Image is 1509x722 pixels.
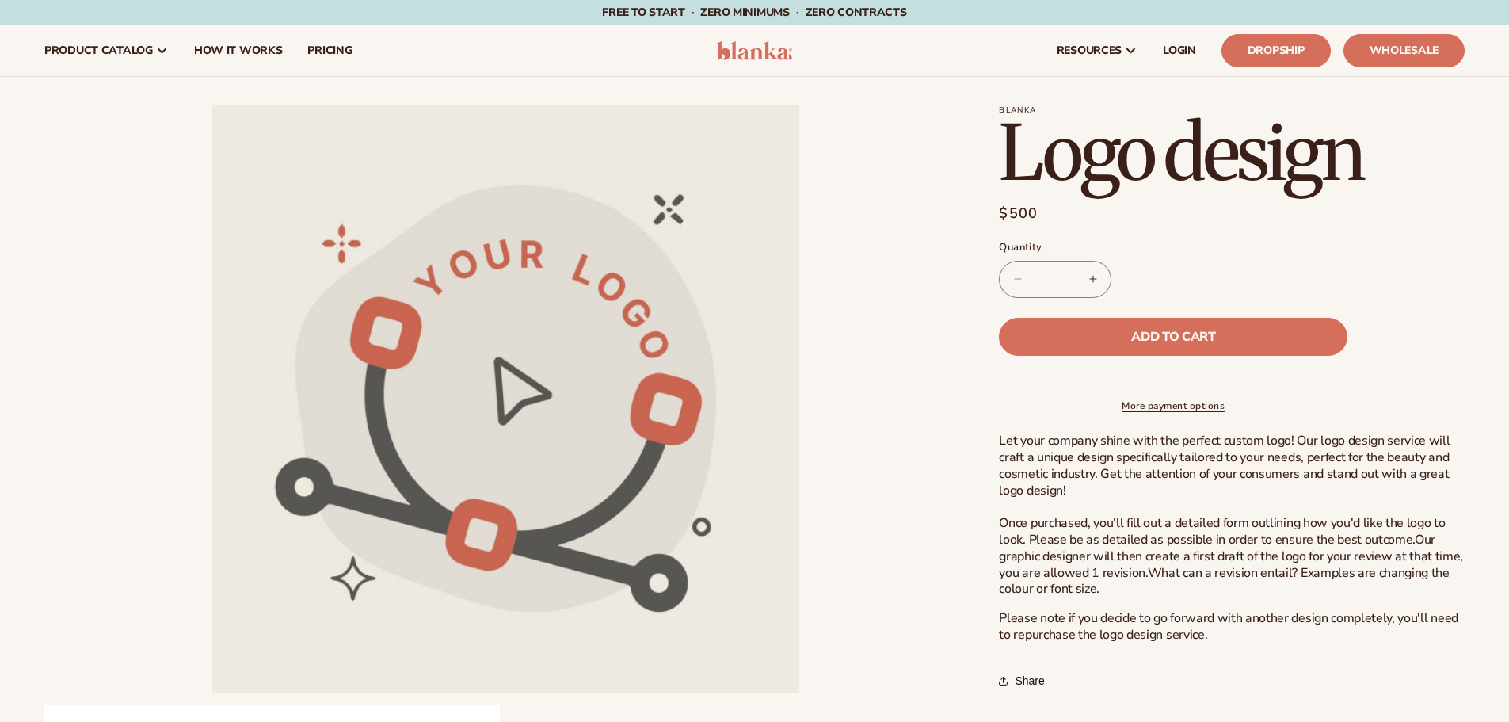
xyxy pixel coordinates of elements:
label: Quantity [999,240,1347,256]
a: pricing [295,25,364,76]
a: More payment options [999,399,1347,413]
span: Our graphic designer will then create a first draft of the logo for your review at that time, you... [999,531,1463,582]
span: How It Works [194,44,283,57]
img: logo [717,41,792,60]
span: LOGIN [1163,44,1196,57]
span: Once purchased, you'll fill out a detailed form outlining how you'd like the logo to look. Please... [999,514,1445,548]
p: Let your company shine with the perfect custom logo! Our logo design service will craft a unique ... [999,433,1465,598]
h1: Logo design [999,115,1465,191]
span: product catalog [44,44,153,57]
a: LOGIN [1150,25,1209,76]
span: $500 [999,203,1038,224]
a: How It Works [181,25,295,76]
span: resources [1057,44,1122,57]
p: Please note if you decide to go forward with another design completely, you'll need to repurchase... [999,610,1465,644]
a: Wholesale [1343,34,1465,67]
button: Share [999,663,1049,698]
button: Add to cart [999,318,1347,356]
span: Free to start · ZERO minimums · ZERO contracts [602,5,906,20]
a: product catalog [32,25,181,76]
a: resources [1044,25,1150,76]
span: pricing [307,44,352,57]
a: Dropship [1221,34,1331,67]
